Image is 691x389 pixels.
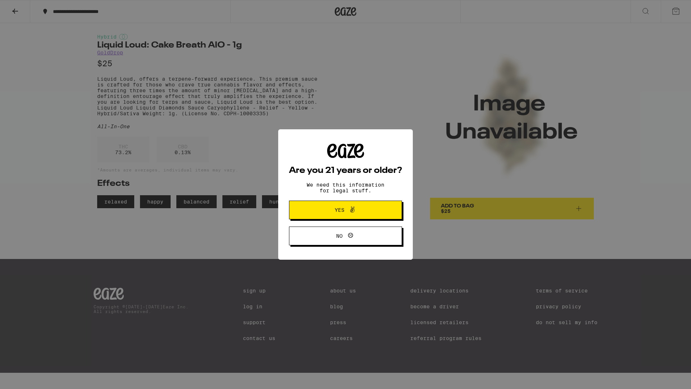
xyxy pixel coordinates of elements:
[289,201,402,219] button: Yes
[301,182,390,193] p: We need this information for legal stuff.
[289,166,402,175] h2: Are you 21 years or older?
[335,207,344,213] span: Yes
[336,233,343,238] span: No
[289,227,402,245] button: No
